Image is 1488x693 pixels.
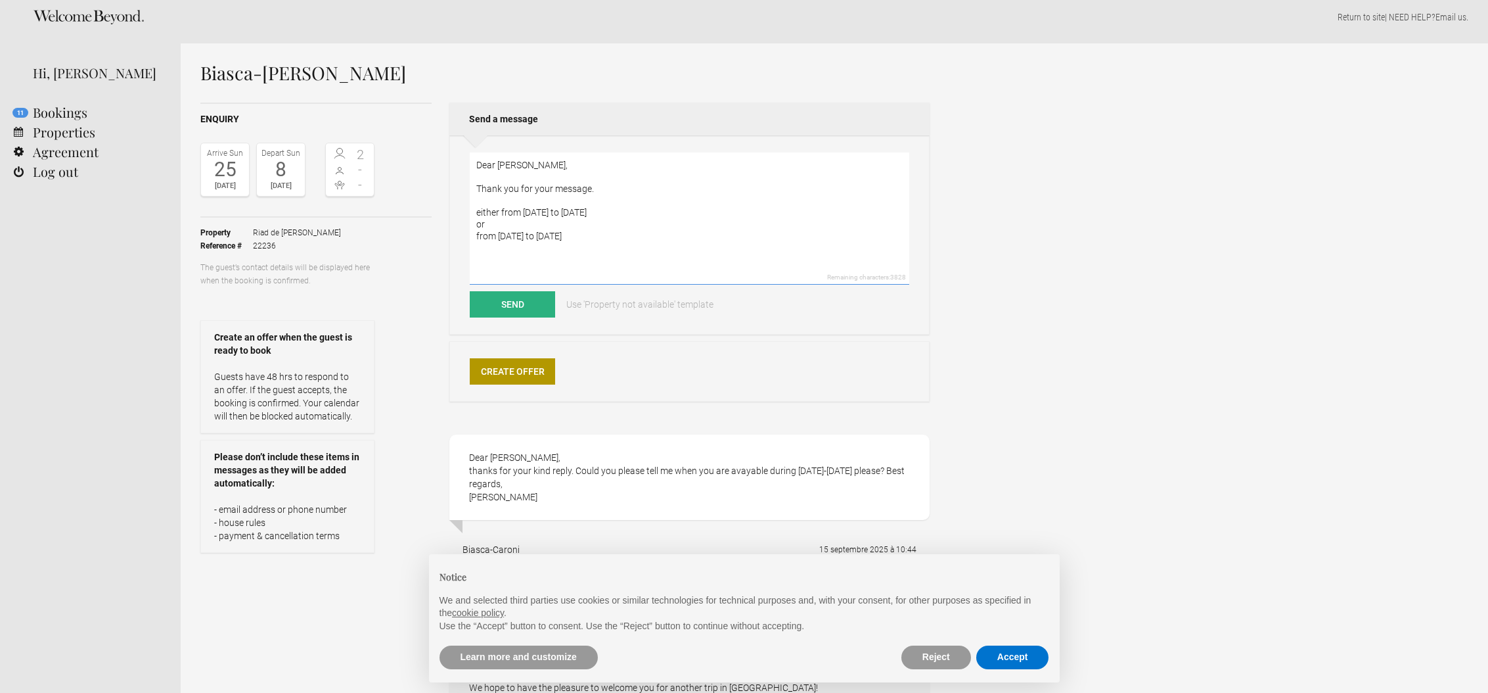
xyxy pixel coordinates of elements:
p: - email address or phone number - house rules - payment & cancellation terms [214,503,361,542]
button: Reject [901,646,971,669]
strong: Create an offer when the guest is ready to book [214,331,361,357]
p: Guests have 48 hrs to respond to an offer. If the guest accepts, the booking is confirmed. Your c... [214,370,361,423]
a: Email us [1435,12,1466,22]
div: [DATE] [260,179,302,193]
button: Send [470,291,555,318]
h2: Notice [440,570,1049,584]
span: 2 [350,148,371,161]
button: Learn more and customize [440,646,598,669]
p: The guest’s contact details will be displayed here when the booking is confirmed. [200,261,374,287]
h1: Biasca-[PERSON_NAME] [200,63,930,83]
strong: Please don’t include these items in messages as they will be added automatically: [214,450,361,490]
a: Return to site [1338,12,1385,22]
button: Accept [976,646,1049,669]
a: cookie policy - link opens in a new tab [452,608,504,618]
p: Use the “Accept” button to consent. Use the “Reject” button to continue without accepting. [440,620,1049,633]
strong: Property [200,226,253,239]
div: Arrive Sun [204,147,246,160]
div: Dear [PERSON_NAME], thanks for your kind reply. Could you please tell me when you are avayable du... [449,435,930,520]
div: 25 [204,160,246,179]
span: Riad de [PERSON_NAME] [253,226,341,239]
div: [DATE] [204,179,246,193]
p: We and selected third parties use cookies or similar technologies for technical purposes and, wit... [440,594,1049,620]
span: - [350,178,371,191]
h2: Send a message [449,103,930,135]
div: Hi, [PERSON_NAME] [33,63,161,83]
a: Create Offer [470,358,555,385]
p: | NEED HELP? . [200,11,1468,24]
flynt-notification-badge: 11 [12,108,28,118]
span: 22236 [253,239,341,252]
span: - [350,163,371,176]
h2: Enquiry [200,112,432,126]
a: Use 'Property not available' template [557,291,723,318]
strong: Reference # [200,239,253,252]
div: 8 [260,160,302,179]
div: Depart Sun [260,147,302,160]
